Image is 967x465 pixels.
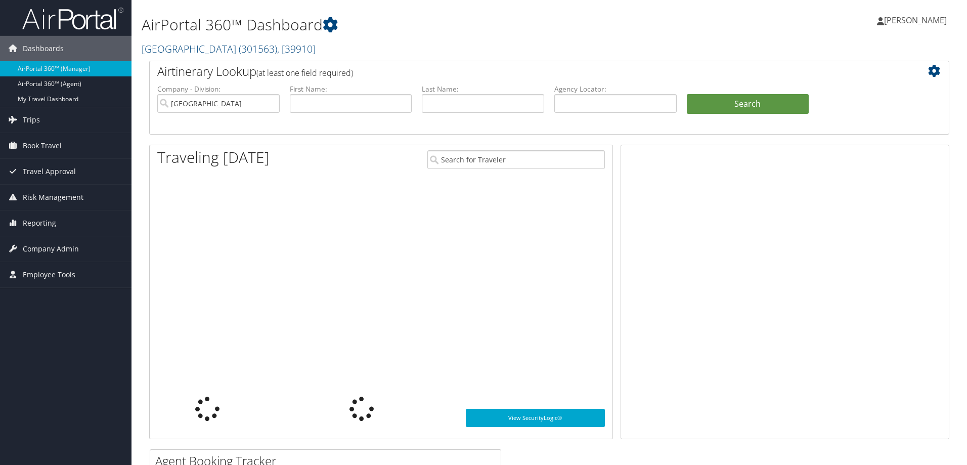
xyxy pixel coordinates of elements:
h1: AirPortal 360™ Dashboard [142,14,685,35]
button: Search [687,94,809,114]
span: Trips [23,107,40,133]
label: Agency Locator: [554,84,677,94]
span: Travel Approval [23,159,76,184]
a: [GEOGRAPHIC_DATA] [142,42,316,56]
h2: Airtinerary Lookup [157,63,874,80]
span: Risk Management [23,185,83,210]
input: Search for Traveler [427,150,605,169]
a: [PERSON_NAME] [877,5,957,35]
label: Company - Division: [157,84,280,94]
span: (at least one field required) [256,67,353,78]
span: Book Travel [23,133,62,158]
span: Dashboards [23,36,64,61]
h1: Traveling [DATE] [157,147,270,168]
label: First Name: [290,84,412,94]
span: Company Admin [23,236,79,262]
span: Employee Tools [23,262,75,287]
a: View SecurityLogic® [466,409,605,427]
label: Last Name: [422,84,544,94]
span: Reporting [23,210,56,236]
span: ( 301563 ) [239,42,277,56]
span: [PERSON_NAME] [884,15,947,26]
span: , [ 39910 ] [277,42,316,56]
img: airportal-logo.png [22,7,123,30]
